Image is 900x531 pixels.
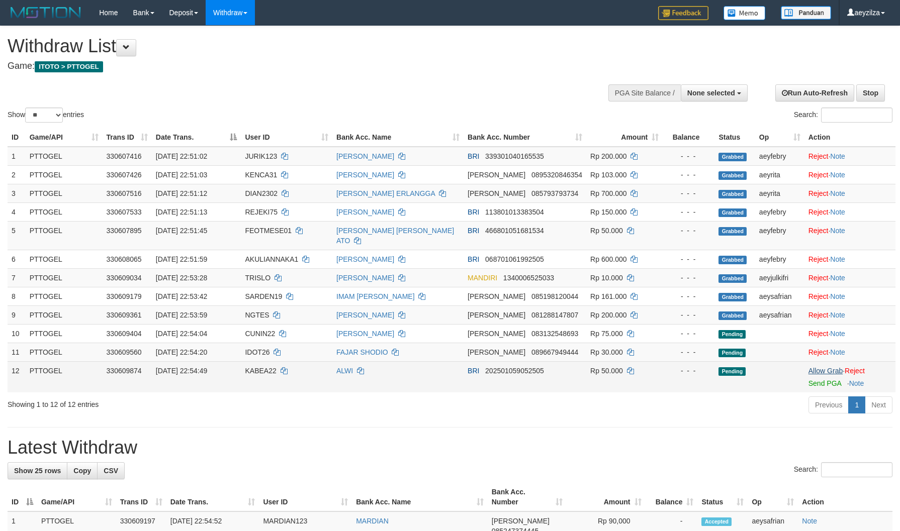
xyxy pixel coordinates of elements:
[8,287,26,305] td: 8
[755,250,804,268] td: aeyfebry
[8,483,37,511] th: ID: activate to sort column descending
[663,128,714,147] th: Balance
[718,293,747,301] span: Grabbed
[808,227,829,235] a: Reject
[488,483,567,511] th: Bank Acc. Number: activate to sort column ascending
[718,227,747,236] span: Grabbed
[804,147,895,166] td: ·
[336,367,353,375] a: ALWI
[468,152,479,160] span: BRI
[485,208,544,216] span: Copy 113801013383504 to clipboard
[667,329,710,339] div: - - -
[8,184,26,202] td: 3
[166,483,259,511] th: Date Trans.: activate to sort column ascending
[590,255,626,263] span: Rp 600.000
[468,255,479,263] span: BRI
[259,483,352,511] th: User ID: activate to sort column ascending
[468,330,525,338] span: [PERSON_NAME]
[718,208,747,217] span: Grabbed
[468,189,525,197] span: [PERSON_NAME]
[804,128,895,147] th: Action
[667,188,710,198] div: - - -
[245,274,271,282] span: TRISLO
[26,305,103,324] td: PTTOGEL
[156,348,207,356] span: [DATE] 22:54:20
[245,330,275,338] span: CUNIN22
[8,108,84,123] label: Show entries
[8,5,84,20] img: MOTION_logo.png
[468,348,525,356] span: [PERSON_NAME]
[646,483,698,511] th: Balance: activate to sort column ascending
[845,367,865,375] a: Reject
[107,274,142,282] span: 330609034
[26,221,103,250] td: PTTOGEL
[755,202,804,221] td: aeyfebry
[8,128,26,147] th: ID
[26,343,103,361] td: PTTOGEL
[667,366,710,376] div: - - -
[804,202,895,221] td: ·
[830,274,845,282] a: Note
[73,467,91,475] span: Copy
[8,221,26,250] td: 5
[245,348,269,356] span: IDOT26
[8,147,26,166] td: 1
[808,311,829,319] a: Reject
[567,483,646,511] th: Amount: activate to sort column ascending
[531,330,578,338] span: Copy 083132548693 to clipboard
[336,330,394,338] a: [PERSON_NAME]
[468,367,479,375] span: BRI
[804,165,895,184] td: ·
[25,108,63,123] select: Showentries
[485,367,544,375] span: Copy 202501059052505 to clipboard
[667,170,710,180] div: - - -
[808,208,829,216] a: Reject
[590,311,626,319] span: Rp 200.000
[608,84,681,101] div: PGA Site Balance /
[804,343,895,361] td: ·
[332,128,464,147] th: Bank Acc. Name: activate to sort column ascending
[8,395,368,409] div: Showing 1 to 12 of 12 entries
[531,292,578,300] span: Copy 085198120044 to clipboard
[156,152,207,160] span: [DATE] 22:51:02
[808,367,845,375] span: ·
[808,330,829,338] a: Reject
[701,517,732,526] span: Accepted
[14,467,61,475] span: Show 25 rows
[590,227,623,235] span: Rp 50.000
[26,202,103,221] td: PTTOGEL
[590,330,623,338] span: Rp 75.000
[531,171,582,179] span: Copy 0895320846354 to clipboard
[336,152,394,160] a: [PERSON_NAME]
[794,108,892,123] label: Search:
[821,462,892,477] input: Search:
[8,165,26,184] td: 2
[107,189,142,197] span: 330607516
[718,153,747,161] span: Grabbed
[755,165,804,184] td: aeyrita
[531,311,578,319] span: Copy 081288147807 to clipboard
[667,291,710,301] div: - - -
[590,189,626,197] span: Rp 700.000
[336,227,454,245] a: [PERSON_NAME] [PERSON_NAME] ATO
[245,189,278,197] span: DIAN2302
[714,128,755,147] th: Status
[156,311,207,319] span: [DATE] 22:53:59
[590,292,626,300] span: Rp 161.000
[808,171,829,179] a: Reject
[37,483,116,511] th: Game/API: activate to sort column ascending
[336,255,394,263] a: [PERSON_NAME]
[464,128,586,147] th: Bank Acc. Number: activate to sort column ascending
[804,361,895,392] td: ·
[8,361,26,392] td: 12
[336,292,415,300] a: IMAM [PERSON_NAME]
[156,171,207,179] span: [DATE] 22:51:03
[590,171,626,179] span: Rp 103.000
[590,348,623,356] span: Rp 30.000
[804,268,895,287] td: ·
[8,250,26,268] td: 6
[718,190,747,198] span: Grabbed
[775,84,854,101] a: Run Auto-Refresh
[468,208,479,216] span: BRI
[107,348,142,356] span: 330609560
